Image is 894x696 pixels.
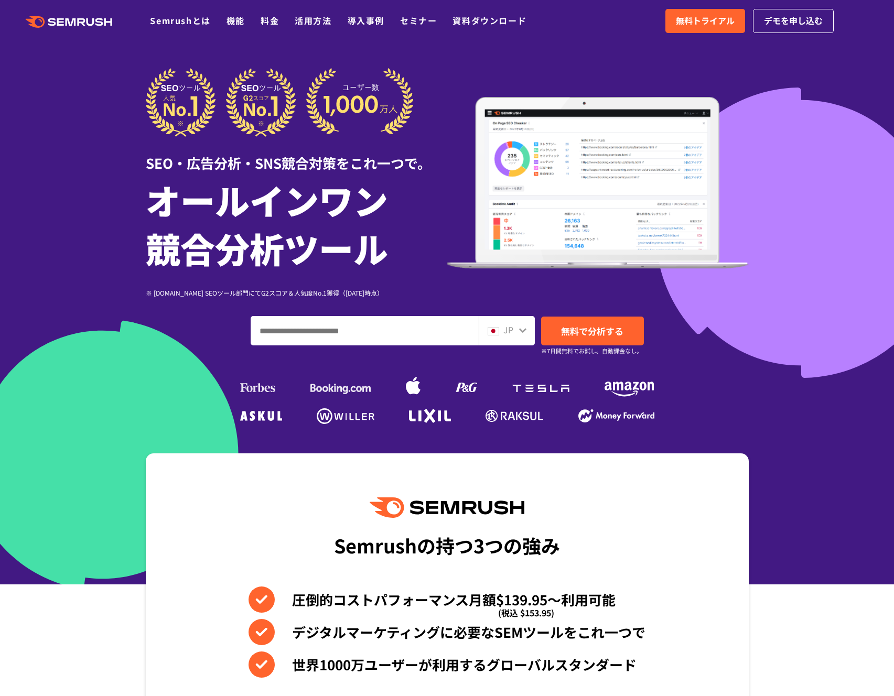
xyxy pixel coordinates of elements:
[261,14,279,27] a: 料金
[146,137,447,173] div: SEO・広告分析・SNS競合対策をこれ一つで。
[665,9,745,33] a: 無料トライアル
[676,14,735,28] span: 無料トライアル
[146,288,447,298] div: ※ [DOMAIN_NAME] SEOツール部門にてG2スコア＆人気度No.1獲得（[DATE]時点）
[249,586,645,613] li: 圧倒的コストパフォーマンス月額$139.95〜利用可能
[503,323,513,336] span: JP
[334,526,560,564] div: Semrushの持つ3つの強み
[146,176,447,272] h1: オールインワン 競合分析ツール
[249,619,645,645] li: デジタルマーケティングに必要なSEMツールをこれ一つで
[150,14,210,27] a: Semrushとは
[400,14,437,27] a: セミナー
[251,317,478,345] input: ドメイン、キーワードまたはURLを入力してください
[541,346,642,356] small: ※7日間無料でお試し。自動課金なし。
[370,497,524,518] img: Semrush
[227,14,245,27] a: 機能
[498,600,554,626] span: (税込 $153.95)
[348,14,384,27] a: 導入事例
[295,14,331,27] a: 活用方法
[453,14,526,27] a: 資料ダウンロード
[764,14,823,28] span: デモを申し込む
[541,317,644,345] a: 無料で分析する
[753,9,834,33] a: デモを申し込む
[561,324,623,338] span: 無料で分析する
[249,651,645,678] li: 世界1000万ユーザーが利用するグローバルスタンダード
